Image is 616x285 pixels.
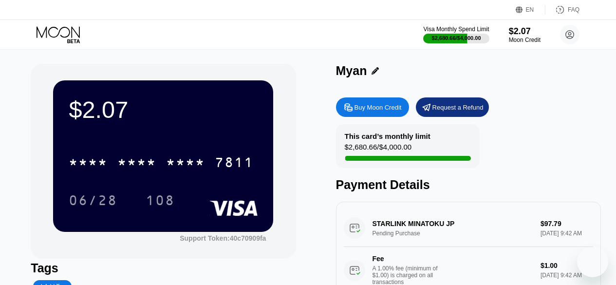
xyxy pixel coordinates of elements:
[568,6,579,13] div: FAQ
[509,26,541,43] div: $2.07Moon Credit
[336,178,601,192] div: Payment Details
[355,103,402,112] div: Buy Moon Credit
[336,64,367,78] div: Myan
[180,234,266,242] div: Support Token: 40c70909fa
[345,143,412,156] div: $2,680.66 / $4,000.00
[138,188,182,212] div: 108
[146,194,175,209] div: 108
[423,26,489,33] div: Visa Monthly Spend Limit
[509,26,541,37] div: $2.07
[69,96,258,123] div: $2.07
[432,103,484,112] div: Request a Refund
[69,194,117,209] div: 06/28
[61,188,125,212] div: 06/28
[423,26,489,43] div: Visa Monthly Spend Limit$2,680.66/$4,000.00
[509,37,541,43] div: Moon Credit
[545,5,579,15] div: FAQ
[180,234,266,242] div: Support Token:40c70909fa
[577,246,608,277] iframe: Button to launch messaging window
[432,35,481,41] div: $2,680.66 / $4,000.00
[215,156,254,171] div: 7811
[336,97,409,117] div: Buy Moon Credit
[373,255,441,263] div: Fee
[526,6,534,13] div: EN
[541,262,593,269] div: $1.00
[516,5,545,15] div: EN
[541,272,593,279] div: [DATE] 9:42 AM
[416,97,489,117] div: Request a Refund
[31,261,296,275] div: Tags
[345,132,430,140] div: This card’s monthly limit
